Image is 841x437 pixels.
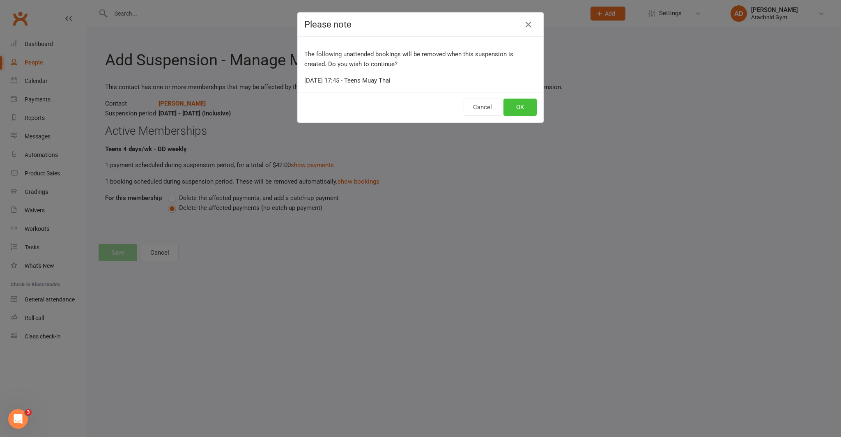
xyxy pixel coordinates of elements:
[503,99,537,116] button: OK
[304,19,537,30] h4: Please note
[8,409,28,429] iframe: Intercom live chat
[25,409,32,416] span: 3
[464,99,501,116] button: Cancel
[304,49,537,69] p: The following unattended bookings will be removed when this suspension is created. Do you wish to...
[522,18,535,31] button: Close
[304,76,537,85] div: [DATE] 17:45 - Teens Muay Thai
